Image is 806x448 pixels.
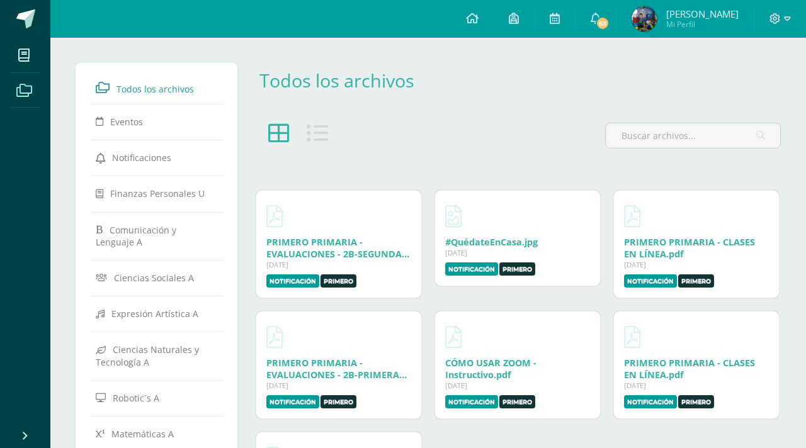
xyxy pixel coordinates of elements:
label: Notificación [445,395,498,408]
div: [DATE] [266,381,411,390]
a: Todos los archivos [259,68,414,92]
a: Comunicación y Lenguaje A [96,218,217,253]
span: 63 [596,16,610,30]
span: Ciencias Naturales y Tecnología A [96,344,199,367]
label: Primero [499,395,535,408]
div: Descargar CÓMO USAR ZOOM - Instructivo.pdf.pdf [445,357,590,381]
span: Mi Perfil [666,19,739,30]
a: Eventos [96,110,217,133]
a: Descargar PRIMERO PRIMARIA - CLASES EN LÍNEA.pdf.pdf [624,201,640,231]
label: Primero [678,395,714,408]
a: CÓMO USAR ZOOM - Instructivo.pdf [445,357,536,381]
span: Notificaciones [112,152,171,164]
img: 6203767d209400dafc09672f001b6ac4.png [632,6,657,31]
a: Robotic´s A [96,386,217,409]
div: Descargar PRIMERO PRIMARIA - CLASES EN LÍNEA.pdf.pdf [624,357,769,381]
span: Expresión Artística A [111,308,198,320]
a: Descargar #QuédateEnCasa.jpg.jpg [445,201,462,231]
a: Ciencias Naturales y Tecnología A [96,338,217,372]
label: Primero [678,274,714,288]
a: Expresión Artística A [96,302,217,325]
a: Descargar PRIMERO PRIMARIA - EVALUACIONES - 2B-PRIMERA PARTE.pdf.pdf [266,322,283,352]
div: [DATE] [624,260,769,269]
a: Notificaciones [96,146,217,169]
span: [PERSON_NAME] [666,8,739,20]
label: Notificación [445,262,498,276]
div: [DATE] [624,381,769,390]
span: Robotic´s A [113,392,159,404]
a: Matemáticas A [96,422,217,445]
div: [DATE] [445,381,590,390]
a: Ciencias Sociales A [96,266,217,289]
a: PRIMERO PRIMARIA - CLASES EN LÍNEA.pdf [624,236,755,260]
a: Finanzas Personales U [96,182,217,204]
a: Descargar PRIMERO PRIMARIA - EVALUACIONES - 2B-SEGUNDA PARTE.pdf.pdf [266,201,283,231]
span: Todos los archivos [116,83,194,95]
label: Notificación [266,395,319,408]
div: Descargar PRIMERO PRIMARIA - EVALUACIONES - 2B-PRIMERA PARTE.pdf.pdf [266,357,411,381]
a: #QuédateEnCasa.jpg [445,236,538,248]
span: Comunicación y Lenguaje A [96,223,176,247]
div: [DATE] [266,260,411,269]
a: PRIMERO PRIMARIA - CLASES EN LÍNEA.pdf [624,357,755,381]
span: Eventos [110,116,143,128]
label: Primero [321,395,356,408]
a: Descargar CÓMO USAR ZOOM - Instructivo.pdf.pdf [445,322,462,352]
div: Descargar PRIMERO PRIMARIA - EVALUACIONES - 2B-SEGUNDA PARTE.pdf.pdf [266,236,411,260]
div: Todos los archivos [259,68,433,92]
span: Matemáticas A [111,428,174,440]
label: Notificación [624,395,677,408]
a: Descargar PRIMERO PRIMARIA - CLASES EN LÍNEA.pdf.pdf [624,322,640,352]
label: Primero [499,262,535,276]
div: Descargar PRIMERO PRIMARIA - CLASES EN LÍNEA.pdf.pdf [624,236,769,260]
div: Descargar #QuédateEnCasa.jpg.jpg [445,236,590,248]
input: Buscar archivos... [606,123,780,148]
label: Notificación [266,274,319,288]
a: PRIMERO PRIMARIA - EVALUACIONES - 2B-SEGUNDA PARTE.pdf [266,236,409,272]
label: Primero [321,274,356,288]
a: Todos los archivos [96,76,217,99]
span: Ciencias Sociales A [114,272,194,284]
span: Finanzas Personales U [110,188,205,199]
a: PRIMERO PRIMARIA - EVALUACIONES - 2B-PRIMERA PARTE.pdf [266,357,407,393]
label: Notificación [624,274,677,288]
div: [DATE] [445,248,590,257]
